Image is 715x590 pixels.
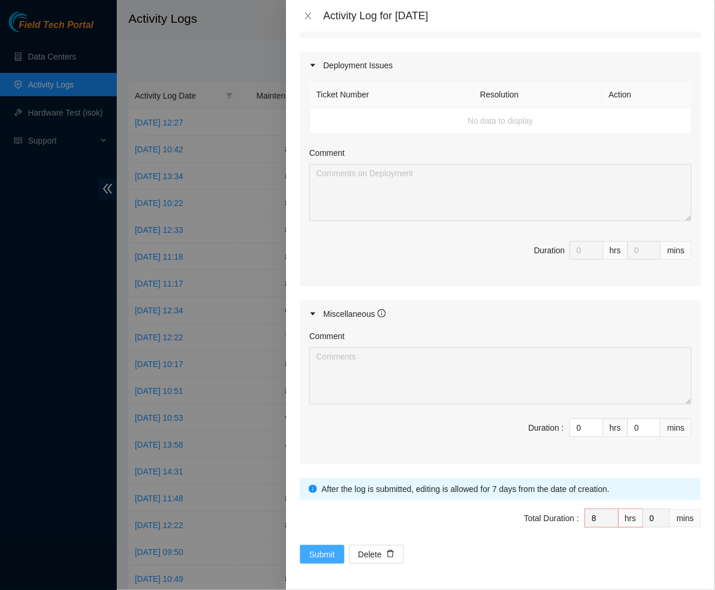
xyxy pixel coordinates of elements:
div: Total Duration : [524,512,579,525]
button: Deletedelete [349,545,404,564]
div: hrs [604,418,628,437]
th: Resolution [474,82,602,108]
button: Submit [300,545,344,564]
label: Comment [309,330,345,343]
span: delete [386,550,395,559]
label: Comment [309,146,345,159]
div: After the log is submitted, editing is allowed for 7 days from the date of creation. [322,483,692,495]
th: Ticket Number [310,82,474,108]
span: caret-right [309,62,316,69]
button: Close [300,11,316,22]
span: Delete [358,548,382,561]
span: close [304,11,313,20]
div: Duration : [528,421,564,434]
div: Deployment Issues [300,52,701,79]
span: info-circle [378,309,386,317]
span: Submit [309,548,335,561]
span: caret-right [309,310,316,317]
td: No data to display [310,108,692,134]
div: Miscellaneous info-circle [300,301,701,327]
div: mins [661,418,692,437]
div: Duration [534,244,565,257]
div: hrs [619,509,643,528]
span: info-circle [309,485,317,493]
textarea: Comment [309,347,692,404]
div: hrs [604,241,628,260]
textarea: Comment [309,164,692,221]
div: mins [670,509,701,528]
div: mins [661,241,692,260]
div: Activity Log for [DATE] [323,9,701,22]
div: Miscellaneous [323,308,386,320]
th: Action [602,82,692,108]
